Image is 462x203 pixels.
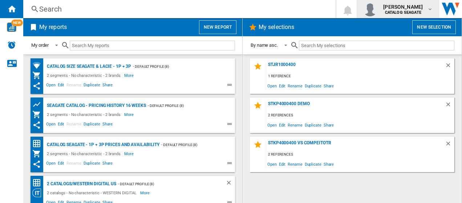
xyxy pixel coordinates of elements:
[39,4,317,14] div: Search
[32,160,41,169] ng-md-icon: This report has been shared with you
[363,2,377,16] img: profile.jpg
[251,42,278,48] div: By name asc.
[266,81,278,91] span: Open
[57,82,66,90] span: Edit
[199,20,236,34] button: New report
[124,110,135,119] span: More
[124,149,135,158] span: More
[101,121,114,129] span: Share
[32,121,41,129] ng-md-icon: This report has been shared with you
[101,160,114,169] span: Share
[7,41,16,49] img: alerts-logo.svg
[65,121,82,129] span: Rename
[32,139,45,148] div: Price Matrix
[7,22,16,32] img: wise-card.svg
[45,188,140,197] div: 2 catalogs - No characteristic - WESTERN DIGITAL
[278,120,287,130] span: Edit
[57,160,66,169] span: Edit
[32,61,45,70] div: Retailers coverage
[323,159,335,169] span: Share
[383,3,423,11] span: [PERSON_NAME]
[159,140,220,149] div: - Default profile (8)
[32,149,45,158] div: My Assortment
[45,62,131,71] div: Catalog size Seagate & LaCie - 1P + 3P
[32,82,41,90] ng-md-icon: This report has been shared with you
[412,20,456,34] button: New selection
[32,71,45,80] div: My Assortment
[287,159,303,169] span: Rename
[65,82,82,90] span: Rename
[278,159,287,169] span: Edit
[65,160,82,169] span: Rename
[11,20,23,26] span: NEW
[45,140,159,149] div: Catalog Seagate - 1P + 3P prices and availability
[57,121,66,129] span: Edit
[304,159,323,169] span: Duplicate
[82,82,101,90] span: Duplicate
[45,160,57,169] span: Open
[116,179,211,188] div: - Default profile (8)
[45,101,146,110] div: Seagate Catalog - Pricing history 16 weeks
[287,120,303,130] span: Rename
[445,140,454,150] div: Delete
[266,111,454,120] div: 2 references
[38,20,68,34] h2: My reports
[323,120,335,130] span: Share
[304,81,323,91] span: Duplicate
[266,101,445,111] div: STKP4000400 Demo
[304,120,323,130] span: Duplicate
[266,140,445,150] div: STKP4000400 vs compeitotr
[287,81,303,91] span: Rename
[45,179,116,188] div: 2 catalogs/WESTERN DIGITAL US
[445,101,454,111] div: Delete
[45,71,124,80] div: 2 segments - No characteristic - 2 brands
[131,62,220,71] div: - Default profile (8)
[45,121,57,129] span: Open
[45,110,124,119] div: 2 segments - No characteristic - 2 brands
[445,62,454,72] div: Delete
[299,41,454,50] input: Search My selections
[226,179,235,188] div: Delete
[266,62,445,72] div: STJR1000400
[32,110,45,119] div: My Assortment
[257,20,296,34] h2: My selections
[266,120,278,130] span: Open
[45,82,57,90] span: Open
[278,81,287,91] span: Edit
[266,150,454,159] div: 2 references
[45,149,124,158] div: 2 segments - No characteristic - 2 brands
[32,100,45,109] div: Product prices grid
[266,159,278,169] span: Open
[82,121,101,129] span: Duplicate
[31,42,49,48] div: My order
[385,10,421,15] b: CATALOG SEAGATE
[146,101,220,110] div: - Default profile (8)
[101,82,114,90] span: Share
[82,160,101,169] span: Duplicate
[32,188,45,197] div: Category View
[140,188,151,197] span: More
[266,72,454,81] div: 1 reference
[32,178,45,187] div: Price Matrix
[323,81,335,91] span: Share
[70,41,235,50] input: Search My reports
[124,71,135,80] span: More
